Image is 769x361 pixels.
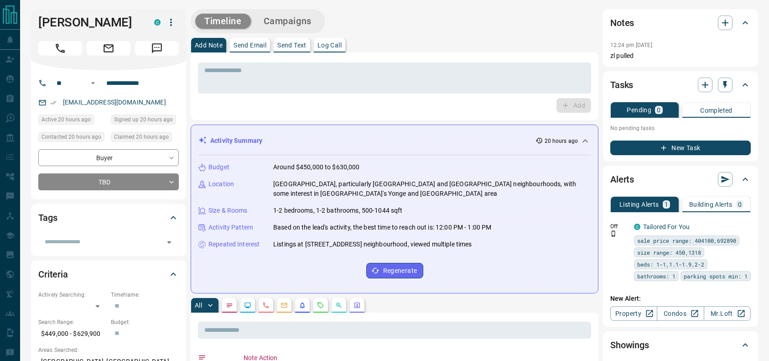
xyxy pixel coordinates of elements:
[38,207,179,229] div: Tags
[610,16,634,30] h2: Notes
[700,107,733,114] p: Completed
[210,136,262,146] p: Activity Summary
[38,115,106,127] div: Thu Aug 21 2025
[610,12,751,34] div: Notes
[208,223,253,232] p: Activity Pattern
[610,334,751,356] div: Showings
[226,302,233,309] svg: Notes
[637,248,701,257] span: size range: 450,1318
[63,99,166,106] a: [EMAIL_ADDRESS][DOMAIN_NAME]
[38,267,68,282] h2: Criteria
[610,230,617,237] svg: Push Notification Only
[114,115,173,124] span: Signed up 20 hours ago
[38,263,179,285] div: Criteria
[38,346,179,354] p: Areas Searched:
[610,141,751,155] button: New Task
[154,19,161,26] div: condos.ca
[38,318,106,326] p: Search Range:
[335,302,343,309] svg: Opportunities
[545,137,578,145] p: 20 hours ago
[610,51,751,61] p: zl pulled
[208,162,229,172] p: Budget
[665,201,668,208] p: 1
[42,115,91,124] span: Active 20 hours ago
[111,291,179,299] p: Timeframe:
[610,338,649,352] h2: Showings
[643,223,690,230] a: Tailored For You
[195,302,202,309] p: All
[42,132,101,141] span: Contacted 20 hours ago
[273,223,491,232] p: Based on the lead's activity, the best time to reach out is: 12:00 PM - 1:00 PM
[704,306,751,321] a: Mr.Loft
[637,260,704,269] span: beds: 1-1,1.1-1.9,2-2
[38,41,82,56] span: Call
[87,41,130,56] span: Email
[634,224,640,230] div: condos.ca
[610,78,633,92] h2: Tasks
[317,42,342,48] p: Log Call
[610,121,751,135] p: No pending tasks
[273,206,403,215] p: 1-2 bedrooms, 1-2 bathrooms, 500-1044 sqft
[208,240,260,249] p: Repeated Interest
[244,302,251,309] svg: Lead Browsing Activity
[299,302,306,309] svg: Listing Alerts
[689,201,733,208] p: Building Alerts
[637,272,675,281] span: bathrooms: 1
[353,302,361,309] svg: Agent Actions
[657,306,704,321] a: Condos
[234,42,266,48] p: Send Email
[262,302,270,309] svg: Calls
[38,132,106,145] div: Thu Aug 21 2025
[627,107,651,113] p: Pending
[273,179,591,199] p: [GEOGRAPHIC_DATA], particularly [GEOGRAPHIC_DATA] and [GEOGRAPHIC_DATA] neighbourhoods, with some...
[195,42,223,48] p: Add Note
[88,78,99,89] button: Open
[163,236,176,249] button: Open
[135,41,179,56] span: Message
[610,294,751,303] p: New Alert:
[114,132,169,141] span: Claimed 20 hours ago
[38,210,57,225] h2: Tags
[198,132,591,149] div: Activity Summary20 hours ago
[38,326,106,341] p: $449,000 - $629,900
[738,201,742,208] p: 0
[610,222,629,230] p: Off
[208,179,234,189] p: Location
[208,206,248,215] p: Size & Rooms
[610,42,652,48] p: 12:24 pm [DATE]
[610,168,751,190] div: Alerts
[317,302,324,309] svg: Requests
[255,14,321,29] button: Campaigns
[38,149,179,166] div: Buyer
[273,162,360,172] p: Around $450,000 to $630,000
[366,263,423,278] button: Regenerate
[111,132,179,145] div: Thu Aug 21 2025
[637,236,736,245] span: sale price range: 404100,692890
[277,42,307,48] p: Send Text
[50,99,57,106] svg: Email Verified
[111,115,179,127] div: Thu Aug 21 2025
[610,74,751,96] div: Tasks
[38,173,179,190] div: TBD
[111,318,179,326] p: Budget:
[619,201,659,208] p: Listing Alerts
[610,306,657,321] a: Property
[684,272,748,281] span: parking spots min: 1
[281,302,288,309] svg: Emails
[38,15,140,30] h1: [PERSON_NAME]
[38,291,106,299] p: Actively Searching:
[610,172,634,187] h2: Alerts
[657,107,660,113] p: 0
[195,14,251,29] button: Timeline
[273,240,472,249] p: Listings at [STREET_ADDRESS] neighbourhood, viewed multiple times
